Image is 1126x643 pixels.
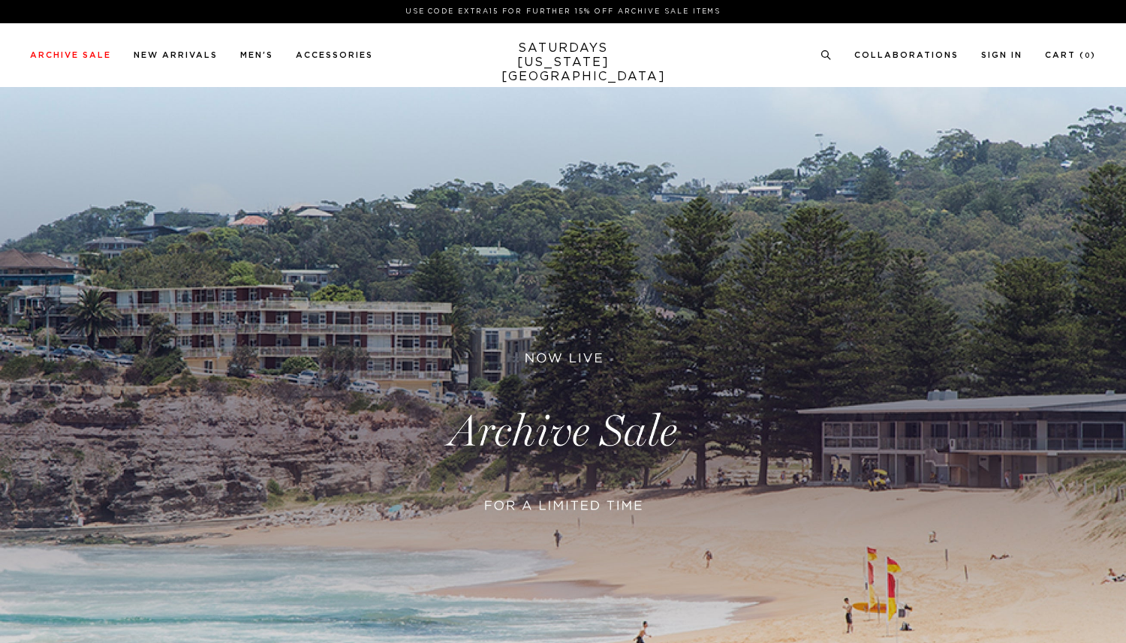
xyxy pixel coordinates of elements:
a: Cart (0) [1045,51,1096,59]
a: SATURDAYS[US_STATE][GEOGRAPHIC_DATA] [501,41,625,84]
small: 0 [1085,53,1091,59]
a: Men's [240,51,273,59]
a: Collaborations [854,51,959,59]
p: Use Code EXTRA15 for Further 15% Off Archive Sale Items [36,6,1090,17]
a: New Arrivals [134,51,218,59]
a: Accessories [296,51,373,59]
a: Sign In [981,51,1022,59]
a: Archive Sale [30,51,111,59]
